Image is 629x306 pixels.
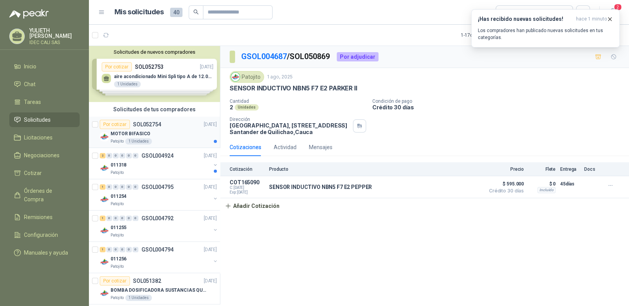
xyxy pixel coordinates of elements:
[230,143,261,151] div: Cotizaciones
[111,161,126,169] p: 011318
[141,247,174,252] p: GSOL004794
[485,179,524,189] span: $ 595.000
[141,153,174,158] p: GSOL004924
[309,143,332,151] div: Mensajes
[24,116,51,124] span: Solicitudes
[133,122,161,127] p: SOL052754
[100,195,109,204] img: Company Logo
[24,62,36,71] span: Inicio
[133,153,138,158] div: 0
[372,99,626,104] p: Condición de pago
[9,228,80,242] a: Configuración
[9,166,80,180] a: Cotizar
[111,232,124,238] p: Patojito
[230,190,264,195] span: Exp: [DATE]
[24,151,60,160] span: Negociaciones
[478,16,573,22] h3: ¡Has recibido nuevas solicitudes!
[24,98,41,106] span: Tareas
[9,210,80,224] a: Remisiones
[576,16,607,22] span: hace 1 minuto
[528,167,556,172] p: Flete
[24,231,58,239] span: Configuración
[100,276,130,286] div: Por cotizar
[89,46,220,102] div: Solicitudes de nuevos compradoresPor cotizarSOL052753[DATE] aire acondicionado Mini Spli tipo A d...
[133,216,138,221] div: 0
[111,170,124,176] p: Patojito
[614,3,622,11] span: 2
[230,122,350,135] p: [GEOGRAPHIC_DATA], [STREET_ADDRESS] Santander de Quilichao , Cauca
[113,247,119,252] div: 0
[100,289,109,298] img: Company Logo
[9,184,80,207] a: Órdenes de Compra
[267,73,293,81] p: 1 ago, 2025
[9,112,80,127] a: Solicitudes
[141,184,174,190] p: GSOL004795
[204,121,217,128] p: [DATE]
[274,143,297,151] div: Actividad
[133,278,161,284] p: SOL051382
[241,51,331,63] p: / SOL050869
[111,295,124,301] p: Patojito
[106,247,112,252] div: 0
[126,247,132,252] div: 0
[9,77,80,92] a: Chat
[113,216,119,221] div: 0
[100,247,106,252] div: 1
[471,9,620,48] button: ¡Has recibido nuevas solicitudes!hace 1 minuto Los compradores han publicado nuevas solicitudes e...
[241,52,287,61] a: GSOL004687
[204,152,217,160] p: [DATE]
[100,245,218,270] a: 1 0 0 0 0 0 GSOL004794[DATE] Company Logo011256Patojito
[106,153,112,158] div: 0
[337,52,378,61] div: Por adjudicar
[111,255,126,263] p: 011256
[501,8,517,17] div: Todas
[485,189,524,193] span: Crédito 30 días
[485,167,524,172] p: Precio
[231,73,240,81] img: Company Logo
[24,80,36,88] span: Chat
[100,132,109,141] img: Company Logo
[111,138,124,144] p: Patojito
[111,130,150,138] p: MOTOR BIFASICO
[230,84,357,92] p: SENSOR INDUCTIVO NBN5 F7 E2 PARKER II
[230,99,366,104] p: Cantidad
[269,184,372,190] p: SENSOR INDUCTIVO NBN5 F7 E2 PEPPER
[100,120,130,129] div: Por cotizar
[9,9,49,19] img: Logo peakr
[141,216,174,221] p: GSOL004792
[89,102,220,117] div: Solicitudes de tus compradores
[584,167,600,172] p: Docs
[9,130,80,145] a: Licitaciones
[204,246,217,253] p: [DATE]
[230,104,233,110] p: 2
[126,216,132,221] div: 0
[29,28,80,39] p: YULIETH [PERSON_NAME]
[204,184,217,191] p: [DATE]
[606,5,620,19] button: 2
[119,216,125,221] div: 0
[89,117,220,148] a: Por cotizarSOL052754[DATE] Company LogoMOTOR BIFASICOPatojito1 Unidades
[100,163,109,173] img: Company Logo
[126,184,132,190] div: 0
[528,179,556,189] p: $ 0
[106,216,112,221] div: 0
[29,40,80,45] p: IDEC CALI SAS
[560,167,580,172] p: Entrega
[9,95,80,109] a: Tareas
[372,104,626,110] p: Crédito 30 días
[100,214,218,238] a: 1 0 0 0 0 0 GSOL004792[DATE] Company Logo011255Patojito
[24,248,68,257] span: Manuales y ayuda
[100,153,106,158] div: 2
[24,169,42,177] span: Cotizar
[537,187,556,193] div: Incluido
[235,104,259,110] div: Unidades
[269,167,481,172] p: Producto
[204,277,217,285] p: [DATE]
[461,29,506,41] div: 1 - 17 de 17
[133,247,138,252] div: 0
[114,7,164,18] h1: Mis solicitudes
[111,193,126,200] p: 011254
[9,245,80,260] a: Manuales y ayuda
[106,184,112,190] div: 0
[230,185,264,190] span: C: [DATE]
